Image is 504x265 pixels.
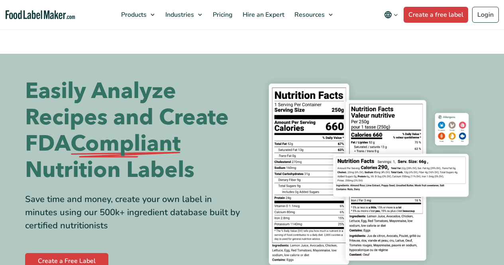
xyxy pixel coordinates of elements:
span: Pricing [210,10,233,19]
span: Industries [163,10,195,19]
a: Login [472,7,499,23]
button: Change language [378,7,404,23]
span: Compliant [71,131,180,157]
a: Food Label Maker homepage [6,10,75,20]
a: Create a free label [404,7,468,23]
span: Products [119,10,147,19]
span: Resources [292,10,326,19]
span: Hire an Expert [240,10,285,19]
h1: Easily Analyze Recipes and Create FDA Nutrition Labels [25,78,246,183]
div: Save time and money, create your own label in minutes using our 500k+ ingredient database built b... [25,193,246,232]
